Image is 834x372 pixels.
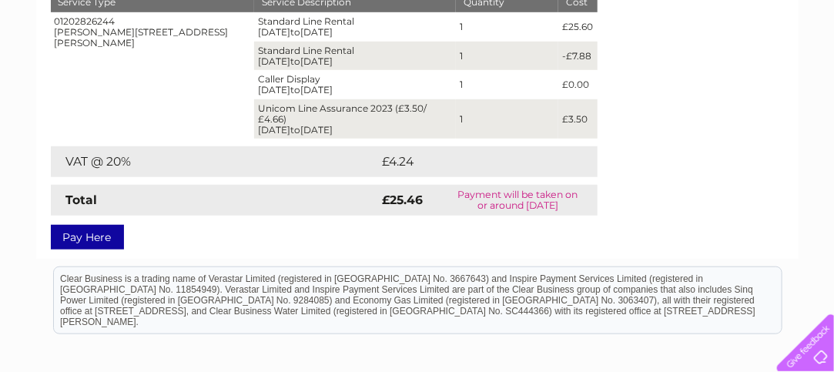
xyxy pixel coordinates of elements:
[29,40,108,87] img: logo.png
[558,42,597,71] td: -£7.88
[456,70,558,99] td: 1
[379,146,561,177] td: £4.24
[783,65,819,77] a: Log out
[456,99,558,139] td: 1
[563,65,592,77] a: Water
[51,225,124,250] a: Pay Here
[456,12,558,42] td: 1
[383,193,424,207] strong: £25.46
[54,8,782,75] div: Clear Business is a trading name of Verastar Limited (registered in [GEOGRAPHIC_DATA] No. 3667643...
[439,185,598,216] td: Payment will be taken on or around [DATE]
[558,70,597,99] td: £0.00
[290,26,300,38] span: to
[254,42,456,71] td: Standard Line Rental [DATE] [DATE]
[290,84,300,96] span: to
[456,42,558,71] td: 1
[55,16,251,48] div: 01202826244 [PERSON_NAME][STREET_ADDRESS][PERSON_NAME]
[732,65,769,77] a: Contact
[51,146,379,177] td: VAT @ 20%
[254,99,456,139] td: Unicom Line Assurance 2023 (£3.50/£4.66) [DATE] [DATE]
[544,8,650,27] a: 0333 014 3131
[645,65,691,77] a: Telecoms
[66,193,98,207] strong: Total
[290,124,300,136] span: to
[558,12,597,42] td: £25.60
[254,70,456,99] td: Caller Display [DATE] [DATE]
[558,99,597,139] td: £3.50
[700,65,722,77] a: Blog
[601,65,635,77] a: Energy
[290,55,300,67] span: to
[254,12,456,42] td: Standard Line Rental [DATE] [DATE]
